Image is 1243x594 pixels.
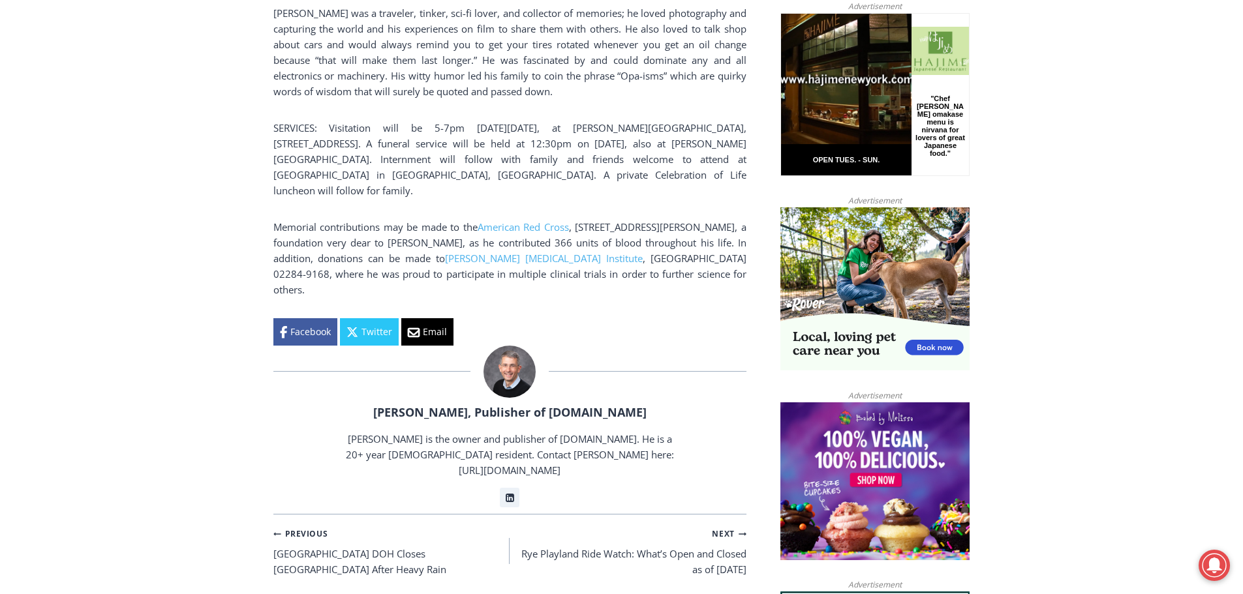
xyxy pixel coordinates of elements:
small: Previous [273,527,328,540]
p: Memorial contributions may be made to the , [STREET_ADDRESS][PERSON_NAME], a foundation very dear... [273,219,746,297]
p: SERVICES: Visitation will be 5-7pm [DATE][DATE], at [PERSON_NAME][GEOGRAPHIC_DATA], [STREET_ADDRE... [273,120,746,198]
span: Advertisement [835,194,915,207]
a: [PERSON_NAME], Publisher of [DOMAIN_NAME] [373,404,647,420]
h4: Book [PERSON_NAME]'s Good Humor for Your Event [397,14,454,50]
span: Intern @ [DOMAIN_NAME] [341,130,605,159]
nav: Posts [273,525,746,577]
p: [PERSON_NAME] was a traveler, tinker, sci-fi lover, and collector of memories; he loved photograp... [273,5,746,99]
a: Open Tues. - Sun. [PHONE_NUMBER] [1,131,131,162]
span: Open Tues. - Sun. [PHONE_NUMBER] [4,134,128,184]
a: [PERSON_NAME] [MEDICAL_DATA] Institute [445,252,643,265]
p: [PERSON_NAME] is the owner and publisher of [DOMAIN_NAME]. He is a 20+ year [DEMOGRAPHIC_DATA] re... [344,431,675,478]
a: Email [401,318,453,346]
span: Advertisement [835,578,915,591]
a: Twitter [340,318,399,346]
small: Next [712,527,746,540]
img: Baked by Melissa [780,402,970,560]
div: "Chef [PERSON_NAME] omakase menu is nirvana for lovers of great Japanese food." [134,82,185,156]
a: NextRye Playland Ride Watch: What’s Open and Closed as of [DATE] [510,525,746,577]
span: Advertisement [835,389,915,402]
div: Birthdays, Graduations, Any Private Event [85,23,322,36]
a: Book [PERSON_NAME]'s Good Humor for Your Event [388,4,471,59]
a: American Red Cross [478,220,569,233]
div: Apply Now <> summer and RHS senior internships available [330,1,617,126]
a: Intern @ [DOMAIN_NAME] [314,126,632,162]
a: Previous[GEOGRAPHIC_DATA] DOH Closes [GEOGRAPHIC_DATA] After Heavy Rain [273,525,510,577]
a: Facebook [273,318,337,346]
